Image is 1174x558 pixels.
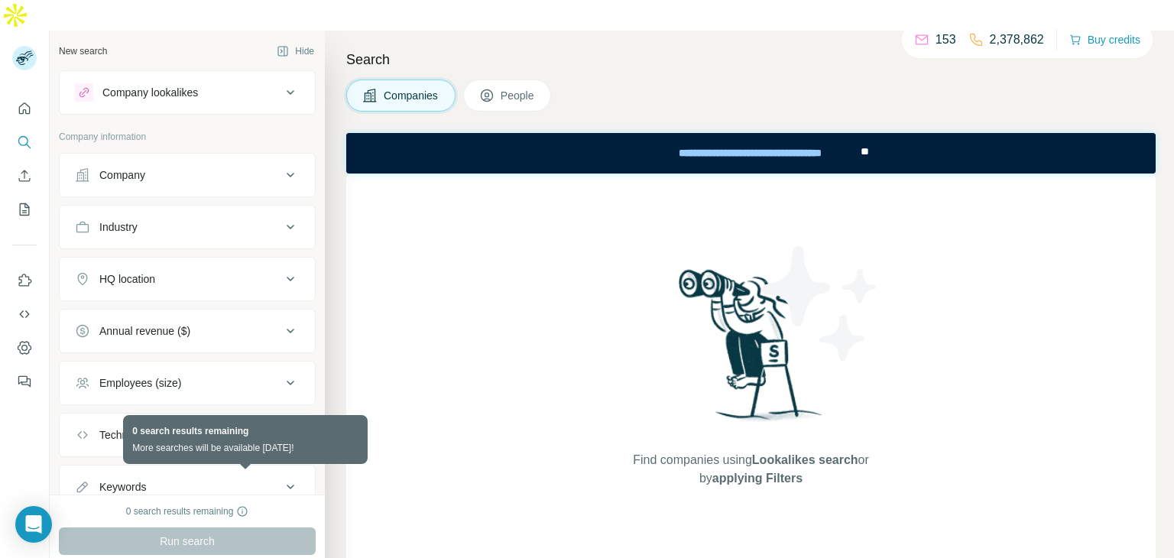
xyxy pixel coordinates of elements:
[936,31,956,49] p: 153
[99,271,155,287] div: HQ location
[99,219,138,235] div: Industry
[60,313,315,349] button: Annual revenue ($)
[384,88,439,103] span: Companies
[60,157,315,193] button: Company
[60,365,315,401] button: Employees (size)
[60,261,315,297] button: HQ location
[102,85,198,100] div: Company lookalikes
[751,235,889,372] img: Surfe Illustration - Stars
[628,451,873,488] span: Find companies using or by
[99,479,146,495] div: Keywords
[672,265,831,436] img: Surfe Illustration - Woman searching with binoculars
[266,40,325,63] button: Hide
[752,453,858,466] span: Lookalikes search
[346,133,1156,174] iframe: Banner
[12,267,37,294] button: Use Surfe on LinkedIn
[346,49,1156,70] h4: Search
[12,300,37,328] button: Use Surfe API
[60,417,315,453] button: Technologies
[501,88,536,103] span: People
[60,74,315,111] button: Company lookalikes
[59,130,316,144] p: Company information
[12,162,37,190] button: Enrich CSV
[12,334,37,362] button: Dashboard
[12,196,37,223] button: My lists
[12,95,37,122] button: Quick start
[12,128,37,156] button: Search
[60,469,315,505] button: Keywords
[12,368,37,395] button: Feedback
[1069,29,1140,50] button: Buy credits
[59,44,107,58] div: New search
[60,209,315,245] button: Industry
[99,375,181,391] div: Employees (size)
[15,506,52,543] div: Open Intercom Messenger
[99,323,190,339] div: Annual revenue ($)
[99,167,145,183] div: Company
[990,31,1044,49] p: 2,378,862
[126,504,249,518] div: 0 search results remaining
[712,472,803,485] span: applying Filters
[99,427,162,443] div: Technologies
